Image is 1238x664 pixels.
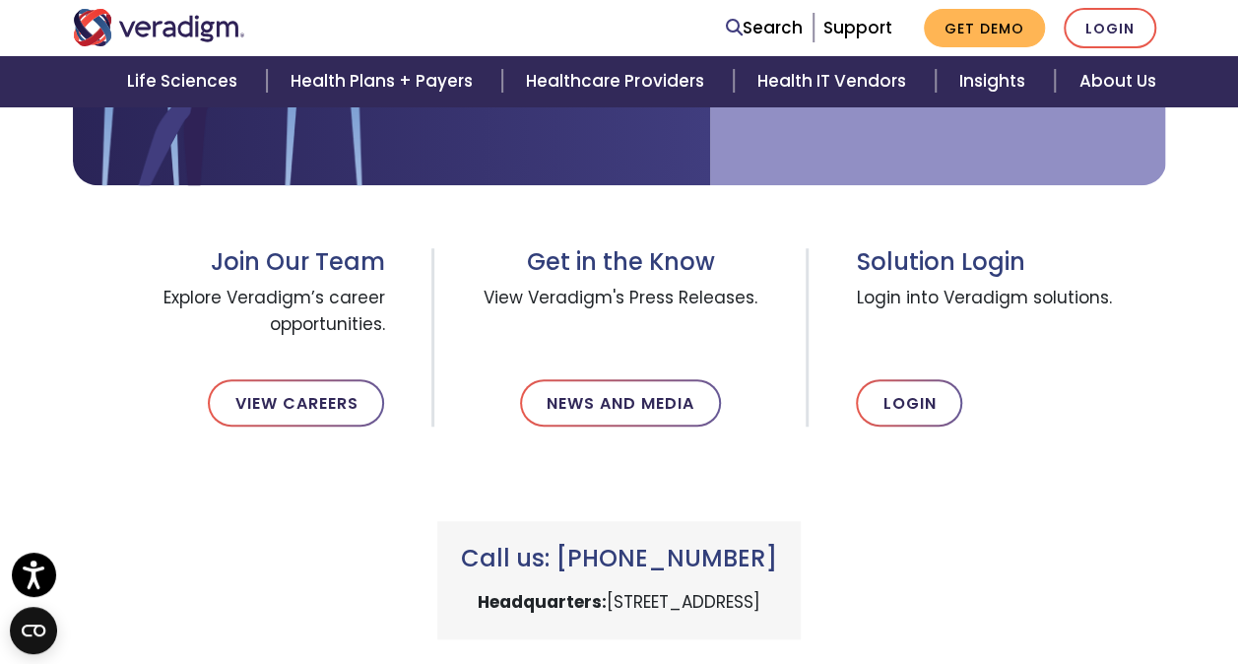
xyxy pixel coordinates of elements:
p: [STREET_ADDRESS] [461,589,777,616]
a: Get Demo [924,9,1045,47]
span: Explore Veradigm’s career opportunities. [73,277,385,348]
button: Open CMP widget [10,607,57,654]
a: Support [823,16,892,39]
img: Veradigm logo [73,9,245,46]
h3: Call us: [PHONE_NUMBER] [461,545,777,573]
iframe: Drift Chat Widget [846,65,1214,640]
strong: Headquarters: [478,590,607,614]
span: View Veradigm's Press Releases. [482,277,758,348]
a: Health Plans + Payers [267,56,502,106]
a: Health IT Vendors [734,56,936,106]
a: News and Media [520,379,721,427]
h3: Join Our Team [73,248,385,277]
a: View Careers [208,379,384,427]
h3: Get in the Know [482,248,758,277]
a: Login [1064,8,1156,48]
a: Healthcare Providers [502,56,733,106]
a: Insights [936,56,1055,106]
a: About Us [1055,56,1179,106]
a: Life Sciences [103,56,267,106]
a: Search [726,15,803,41]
